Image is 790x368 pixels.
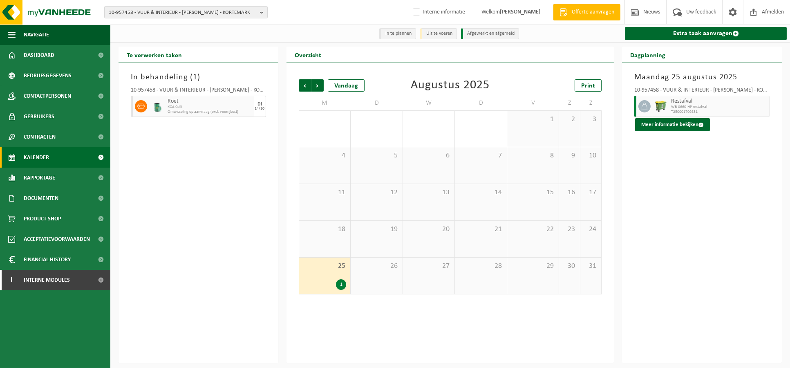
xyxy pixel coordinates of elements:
span: Vorige [299,79,311,92]
span: 21 [459,225,503,234]
span: 18 [303,225,347,234]
li: Uit te voeren [420,28,457,39]
span: 31 [584,262,597,271]
td: V [507,96,559,110]
span: 29 [511,262,555,271]
span: 25 [303,262,347,271]
span: WB-0660-HP restafval [671,105,767,110]
span: Contracten [24,127,56,147]
span: 26 [355,262,398,271]
td: W [403,96,455,110]
h2: Dagplanning [622,47,674,63]
span: 23 [563,225,576,234]
a: Print [575,79,602,92]
span: Bedrijfsgegevens [24,65,72,86]
span: Acceptatievoorwaarden [24,229,90,249]
span: 10 [584,151,597,160]
span: 17 [584,188,597,197]
span: 11 [303,188,347,197]
span: I [8,270,16,290]
span: Kalender [24,147,49,168]
strong: [PERSON_NAME] [500,9,541,15]
button: 10-957458 - VUUR & INTERIEUR - [PERSON_NAME] - KORTEMARK [104,6,268,18]
span: 6 [407,151,451,160]
span: Volgende [311,79,324,92]
span: T250001709831 [671,110,767,114]
span: 28 [459,262,503,271]
span: Print [581,83,595,89]
span: 2 [563,115,576,124]
span: 1 [193,73,197,81]
span: 8 [511,151,555,160]
div: Augustus 2025 [411,79,490,92]
span: Documenten [24,188,58,209]
h2: Overzicht [286,47,329,63]
li: Afgewerkt en afgemeld [461,28,519,39]
span: Contactpersonen [24,86,71,106]
span: 20 [407,225,451,234]
td: D [455,96,507,110]
span: Navigatie [24,25,49,45]
a: Offerte aanvragen [553,4,620,20]
li: In te plannen [379,28,416,39]
div: 10-957458 - VUUR & INTERIEUR - [PERSON_NAME] - KORTEMARK [634,88,770,96]
td: Z [580,96,602,110]
span: Gebruikers [24,106,54,127]
a: Extra taak aanvragen [625,27,787,40]
td: M [299,96,351,110]
span: Product Shop [24,209,61,229]
button: Meer informatie bekijken [635,118,710,131]
span: 5 [355,151,398,160]
span: 3 [584,115,597,124]
span: 22 [511,225,555,234]
h3: In behandeling ( ) [131,71,266,83]
span: Dashboard [24,45,54,65]
td: Z [559,96,580,110]
span: Rapportage [24,168,55,188]
span: KGA Colli [168,105,252,110]
span: Roet [168,98,252,105]
span: Financial History [24,249,71,270]
span: 13 [407,188,451,197]
span: Offerte aanvragen [570,8,616,16]
span: 16 [563,188,576,197]
span: 9 [563,151,576,160]
label: Interne informatie [411,6,465,18]
span: Restafval [671,98,767,105]
span: 4 [303,151,347,160]
img: PB-OT-0200-MET-00-02 [151,100,163,112]
span: 27 [407,262,451,271]
span: Omwisseling op aanvraag (excl. voorrijkost) [168,110,252,114]
span: 10-957458 - VUUR & INTERIEUR - [PERSON_NAME] - KORTEMARK [109,7,257,19]
div: 1 [336,279,346,290]
div: 14/10 [255,107,264,111]
h3: Maandag 25 augustus 2025 [634,71,770,83]
div: Vandaag [328,79,365,92]
div: DI [257,102,262,107]
span: 15 [511,188,555,197]
img: WB-0660-HPE-GN-50 [655,100,667,112]
span: 30 [563,262,576,271]
span: Interne modules [24,270,70,290]
span: 12 [355,188,398,197]
span: 24 [584,225,597,234]
span: 1 [511,115,555,124]
h2: Te verwerken taken [119,47,190,63]
span: 19 [355,225,398,234]
div: 10-957458 - VUUR & INTERIEUR - [PERSON_NAME] - KORTEMARK [131,88,266,96]
td: D [351,96,403,110]
span: 14 [459,188,503,197]
span: 7 [459,151,503,160]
